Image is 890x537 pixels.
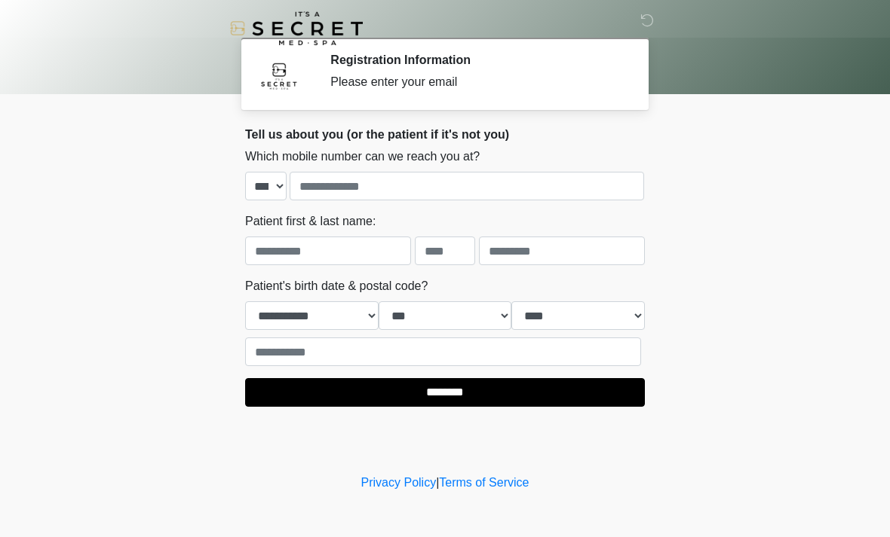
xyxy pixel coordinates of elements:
[330,53,622,67] h2: Registration Information
[230,11,363,45] img: It's A Secret Med Spa Logo
[245,127,645,142] h2: Tell us about you (or the patient if it's not you)
[245,212,376,230] label: Patient first & last name:
[436,476,439,489] a: |
[256,53,302,98] img: Agent Avatar
[439,476,529,489] a: Terms of Service
[245,148,480,166] label: Which mobile number can we reach you at?
[330,73,622,91] div: Please enter your email
[361,476,437,489] a: Privacy Policy
[245,277,428,295] label: Patient's birth date & postal code?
